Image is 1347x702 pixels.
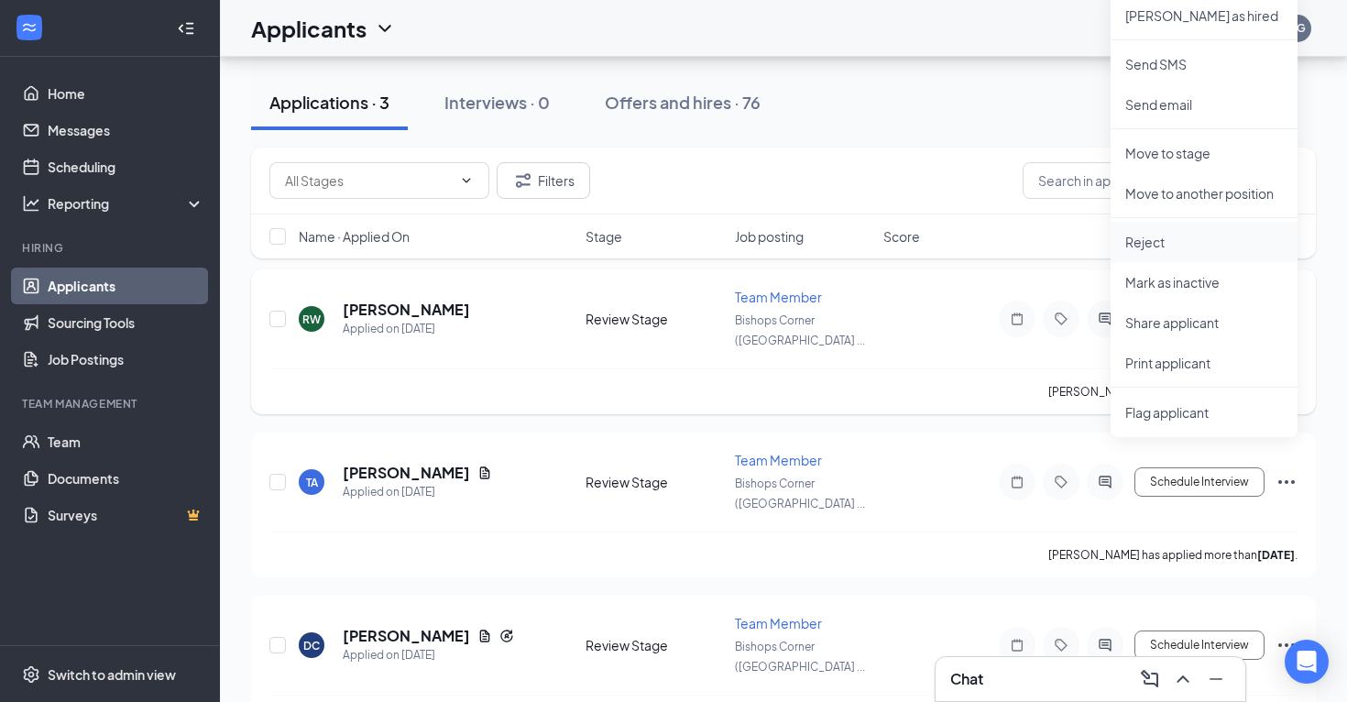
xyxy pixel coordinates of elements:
[1205,668,1227,690] svg: Minimize
[1125,313,1283,332] p: Share applicant
[512,170,534,192] svg: Filter
[586,636,724,654] div: Review Stage
[48,497,204,533] a: SurveysCrown
[950,669,983,689] h3: Chat
[22,194,40,213] svg: Analysis
[306,475,318,490] div: TA
[1006,638,1028,653] svg: Note
[1094,312,1116,326] svg: ActiveChat
[1050,638,1072,653] svg: Tag
[48,112,204,148] a: Messages
[1290,20,1306,36] div: EG
[1201,664,1231,694] button: Minimize
[586,227,622,246] span: Stage
[1172,668,1194,690] svg: ChevronUp
[343,300,470,320] h5: [PERSON_NAME]
[177,19,195,38] svg: Collapse
[1094,475,1116,489] svg: ActiveChat
[343,483,492,501] div: Applied on [DATE]
[1134,631,1265,660] button: Schedule Interview
[477,629,492,643] svg: Document
[1023,162,1298,199] input: Search in applications
[1094,638,1116,653] svg: ActiveChat
[735,227,804,246] span: Job posting
[1168,664,1198,694] button: ChevronUp
[499,629,514,643] svg: Reapply
[1139,668,1161,690] svg: ComposeMessage
[1006,312,1028,326] svg: Note
[48,341,204,378] a: Job Postings
[302,312,321,327] div: RW
[343,463,470,483] h5: [PERSON_NAME]
[586,310,724,328] div: Review Stage
[735,615,822,631] span: Team Member
[1050,475,1072,489] svg: Tag
[1050,312,1072,326] svg: Tag
[20,18,38,37] svg: WorkstreamLogo
[343,626,470,646] h5: [PERSON_NAME]
[374,17,396,39] svg: ChevronDown
[22,396,201,411] div: Team Management
[1135,664,1165,694] button: ComposeMessage
[477,466,492,480] svg: Document
[883,227,920,246] span: Score
[48,304,204,341] a: Sourcing Tools
[444,91,550,114] div: Interviews · 0
[1134,467,1265,497] button: Schedule Interview
[285,170,452,191] input: All Stages
[497,162,590,199] button: Filter Filters
[1048,547,1298,563] p: [PERSON_NAME] has applied more than .
[1276,634,1298,656] svg: Ellipses
[48,665,176,684] div: Switch to admin view
[343,646,514,664] div: Applied on [DATE]
[735,313,865,347] span: Bishops Corner ([GEOGRAPHIC_DATA] ...
[735,640,865,674] span: Bishops Corner ([GEOGRAPHIC_DATA] ...
[22,665,40,684] svg: Settings
[605,91,761,114] div: Offers and hires · 76
[269,91,389,114] div: Applications · 3
[1257,548,1295,562] b: [DATE]
[1006,475,1028,489] svg: Note
[1285,640,1329,684] div: Open Intercom Messenger
[1276,471,1298,493] svg: Ellipses
[735,289,822,305] span: Team Member
[48,268,204,304] a: Applicants
[1048,384,1298,400] p: [PERSON_NAME] has applied more than .
[48,423,204,460] a: Team
[735,452,822,468] span: Team Member
[22,240,201,256] div: Hiring
[48,460,204,497] a: Documents
[459,173,474,188] svg: ChevronDown
[48,75,204,112] a: Home
[735,477,865,510] span: Bishops Corner ([GEOGRAPHIC_DATA] ...
[343,320,470,338] div: Applied on [DATE]
[299,227,410,246] span: Name · Applied On
[586,473,724,491] div: Review Stage
[303,638,320,653] div: DC
[48,148,204,185] a: Scheduling
[48,194,205,213] div: Reporting
[251,13,367,44] h1: Applicants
